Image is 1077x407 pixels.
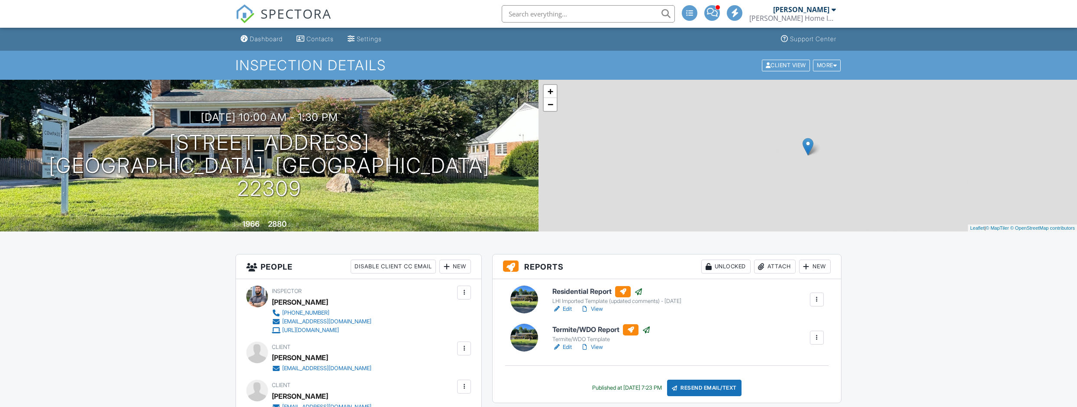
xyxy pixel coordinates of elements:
div: Settings [357,35,382,42]
a: Contacts [293,31,337,47]
div: Attach [754,260,796,274]
div: [PERSON_NAME] [272,390,328,403]
div: Contacts [306,35,334,42]
div: Dashboard [250,35,283,42]
a: [EMAIL_ADDRESS][DOMAIN_NAME] [272,364,371,373]
h1: [STREET_ADDRESS] [GEOGRAPHIC_DATA], [GEOGRAPHIC_DATA] 22309 [14,131,525,200]
h3: Reports [493,254,841,279]
h6: Residential Report [552,286,681,297]
div: New [439,260,471,274]
h3: [DATE] 10:00 am - 1:30 pm [201,111,338,123]
a: View [580,305,603,313]
span: Client [272,382,290,388]
span: sq. ft. [288,221,300,228]
div: [EMAIL_ADDRESS][DOMAIN_NAME] [282,318,371,325]
span: Inspector [272,288,302,294]
span: SPECTORA [261,4,332,23]
div: [PERSON_NAME] [773,5,829,14]
a: [URL][DOMAIN_NAME] [272,326,371,335]
div: LHI Imported Template (updated comments) - [DATE] [552,298,681,305]
a: Zoom out [544,98,557,111]
a: Client View [761,62,812,68]
a: Termite/WDO Report Termite/WDO Template [552,324,651,343]
a: Edit [552,305,572,313]
div: New [799,260,831,274]
a: Leaflet [970,225,984,231]
div: Support Center [790,35,836,42]
a: View [580,343,603,352]
div: Disable Client CC Email [351,260,436,274]
a: Settings [344,31,385,47]
span: Built [232,221,241,228]
a: © OpenStreetMap contributors [1010,225,1075,231]
div: Client View [762,59,810,71]
div: Resend Email/Text [667,380,742,396]
h1: Inspection Details [235,58,842,73]
a: [EMAIL_ADDRESS][DOMAIN_NAME] [272,317,371,326]
input: Search everything... [502,5,675,23]
div: Unlocked [701,260,751,274]
div: [EMAIL_ADDRESS][DOMAIN_NAME] [282,365,371,372]
span: Client [272,344,290,350]
div: Termite/WDO Template [552,336,651,343]
div: 2880 [268,219,287,228]
div: Published at [DATE] 7:23 PM [592,384,662,391]
div: Lambert Home Inspections, LLC [749,14,836,23]
h6: Termite/WDO Report [552,324,651,335]
a: Zoom in [544,85,557,98]
div: [PERSON_NAME] [272,296,328,309]
a: Support Center [777,31,840,47]
h3: People [236,254,481,279]
a: Dashboard [237,31,286,47]
div: 1966 [242,219,260,228]
a: © MapTiler [986,225,1009,231]
div: [PERSON_NAME] [272,351,328,364]
a: [PHONE_NUMBER] [272,309,371,317]
div: | [968,225,1077,232]
a: Edit [552,343,572,352]
div: More [813,59,841,71]
a: Residential Report LHI Imported Template (updated comments) - [DATE] [552,286,681,305]
div: [URL][DOMAIN_NAME] [282,327,339,334]
img: The Best Home Inspection Software - Spectora [235,4,255,23]
div: [PHONE_NUMBER] [282,309,329,316]
a: SPECTORA [235,12,332,30]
